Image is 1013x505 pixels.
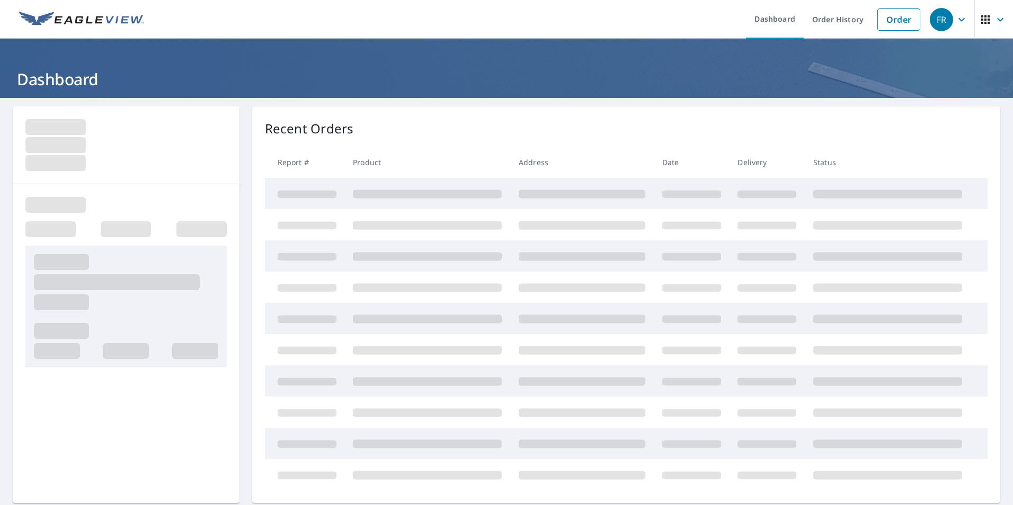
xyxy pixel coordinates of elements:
a: Order [877,8,920,31]
th: Report # [265,147,345,178]
div: FR [930,8,953,31]
th: Date [654,147,730,178]
th: Product [344,147,510,178]
th: Delivery [729,147,805,178]
th: Status [805,147,971,178]
p: Recent Orders [265,119,354,138]
h1: Dashboard [13,68,1000,90]
img: EV Logo [19,12,144,28]
th: Address [510,147,654,178]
